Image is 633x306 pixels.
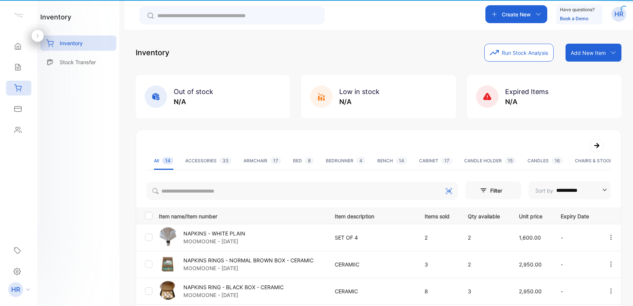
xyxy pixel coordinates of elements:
[561,260,592,268] p: -
[159,227,177,246] img: item
[305,157,314,164] span: 8
[571,49,606,57] p: Add New Item
[425,234,453,241] p: 2
[339,88,380,96] span: Low in stock
[356,157,365,164] span: 4
[60,39,83,47] p: Inventory
[220,157,232,164] span: 33
[552,157,563,164] span: 16
[174,97,213,107] p: N/A
[335,234,409,241] p: SET OF 4
[425,211,453,220] p: Items sold
[535,187,553,194] p: Sort by
[335,211,409,220] p: Item description
[11,285,20,294] p: HR
[425,287,453,295] p: 8
[484,44,554,62] button: Run Stock Analysis
[270,157,281,164] span: 17
[60,58,96,66] p: Stock Transfer
[293,157,314,164] div: BED
[560,6,595,13] p: Have questions?
[614,9,623,19] p: HR
[335,287,409,295] p: CERAMIC
[441,157,452,164] span: 17
[243,157,281,164] div: ARMCHAIR
[183,264,314,272] p: MOOMOONE - [DATE]
[326,157,365,164] div: BEDRUNNER
[159,211,325,220] p: Item name/Item number
[527,157,563,164] div: CANDLES
[154,157,173,164] div: All
[502,10,531,18] p: Create New
[519,234,541,241] span: 1,600.00
[162,157,173,164] span: 14
[561,234,592,241] p: -
[13,10,24,21] img: logo
[560,16,588,21] a: Book a Demo
[339,97,380,107] p: N/A
[468,260,504,268] p: 2
[505,88,548,96] span: Expired Items
[485,5,547,23] button: Create New
[136,47,169,58] p: Inventory
[468,211,504,220] p: Qty available
[40,12,71,22] h1: inventory
[425,260,453,268] p: 3
[335,260,409,268] p: CERAMIIC
[468,234,504,241] p: 2
[185,157,232,164] div: ACCESSORIES
[396,157,407,164] span: 14
[159,281,177,300] img: item
[529,181,611,199] button: Sort by
[519,288,542,294] span: 2,950.00
[505,97,548,107] p: N/A
[519,211,545,220] p: Unit price
[464,157,516,164] div: CANDLE HOLDER
[505,157,516,164] span: 15
[377,157,407,164] div: BENCH
[468,287,504,295] p: 3
[561,211,592,220] p: Expiry Date
[159,254,177,273] img: item
[174,88,213,96] span: Out of stock
[519,261,542,268] span: 2,950.00
[183,291,284,299] p: MOOMOONE - [DATE]
[183,229,245,237] p: NAPKINS - WHITE PLAIN
[419,157,452,164] div: CABINET
[602,275,633,306] iframe: LiveChat chat widget
[183,237,245,245] p: MOOMOONE - [DATE]
[183,283,284,291] p: NAPKINS RING - BLACK BOX - CERAMIC
[40,35,116,51] a: Inventory
[561,287,592,295] p: -
[183,256,314,264] p: NAPKINS RINGS - NORMAL BROWN BOX - CERAMIC
[40,54,116,70] a: Stock Transfer
[611,5,626,23] button: HR
[575,157,630,164] div: CHAIRS & STOOLS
